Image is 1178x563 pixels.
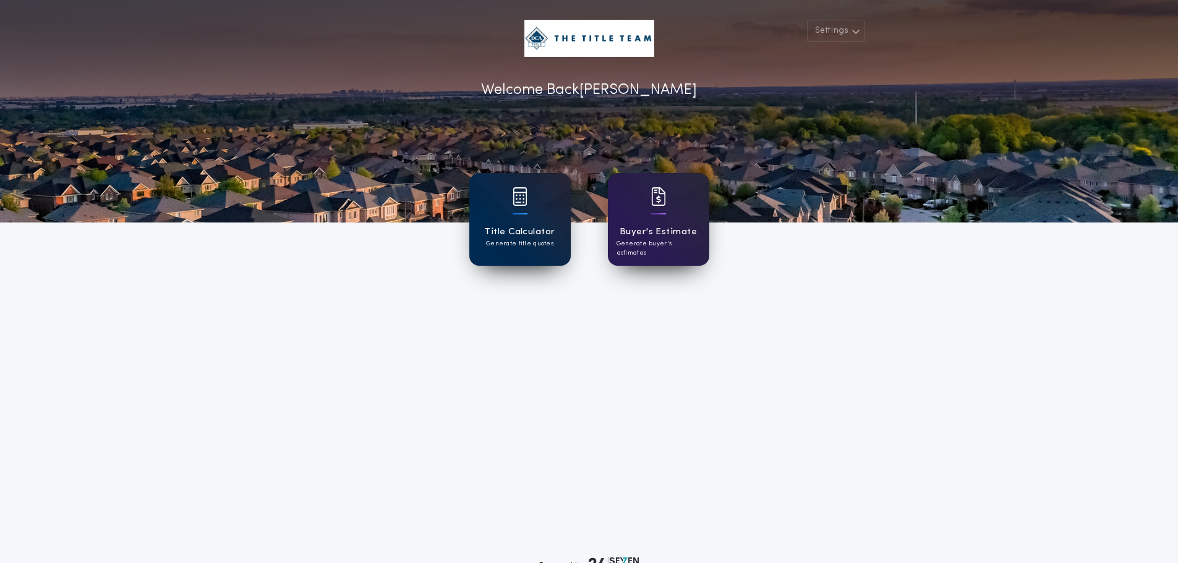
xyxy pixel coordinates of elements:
[807,20,865,42] button: Settings
[486,239,553,248] p: Generate title quotes
[651,187,666,206] img: card icon
[484,225,555,239] h1: Title Calculator
[524,20,654,57] img: account-logo
[620,225,697,239] h1: Buyer's Estimate
[617,239,701,258] p: Generate buyer's estimates
[481,79,697,101] p: Welcome Back [PERSON_NAME]
[608,173,709,266] a: card iconBuyer's EstimateGenerate buyer's estimates
[469,173,571,266] a: card iconTitle CalculatorGenerate title quotes
[513,187,527,206] img: card icon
